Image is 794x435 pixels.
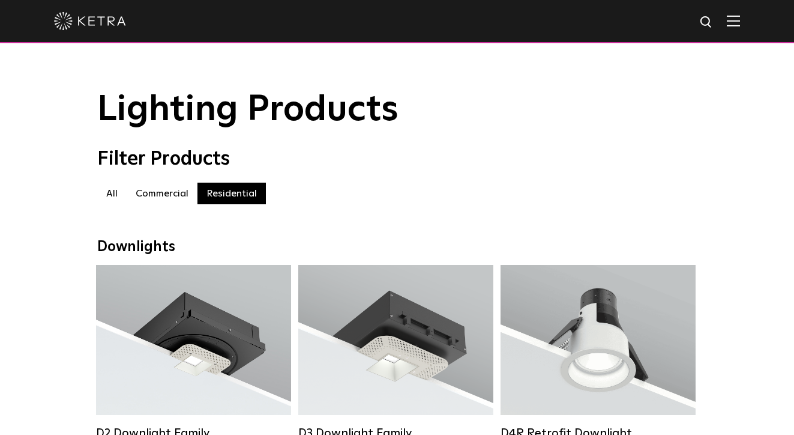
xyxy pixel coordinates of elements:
label: All [97,183,127,204]
img: ketra-logo-2019-white [54,12,126,30]
div: Downlights [97,239,697,256]
div: Filter Products [97,148,697,171]
span: Lighting Products [97,92,399,128]
label: Residential [197,183,266,204]
label: Commercial [127,183,197,204]
img: Hamburger%20Nav.svg [727,15,740,26]
img: search icon [699,15,714,30]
